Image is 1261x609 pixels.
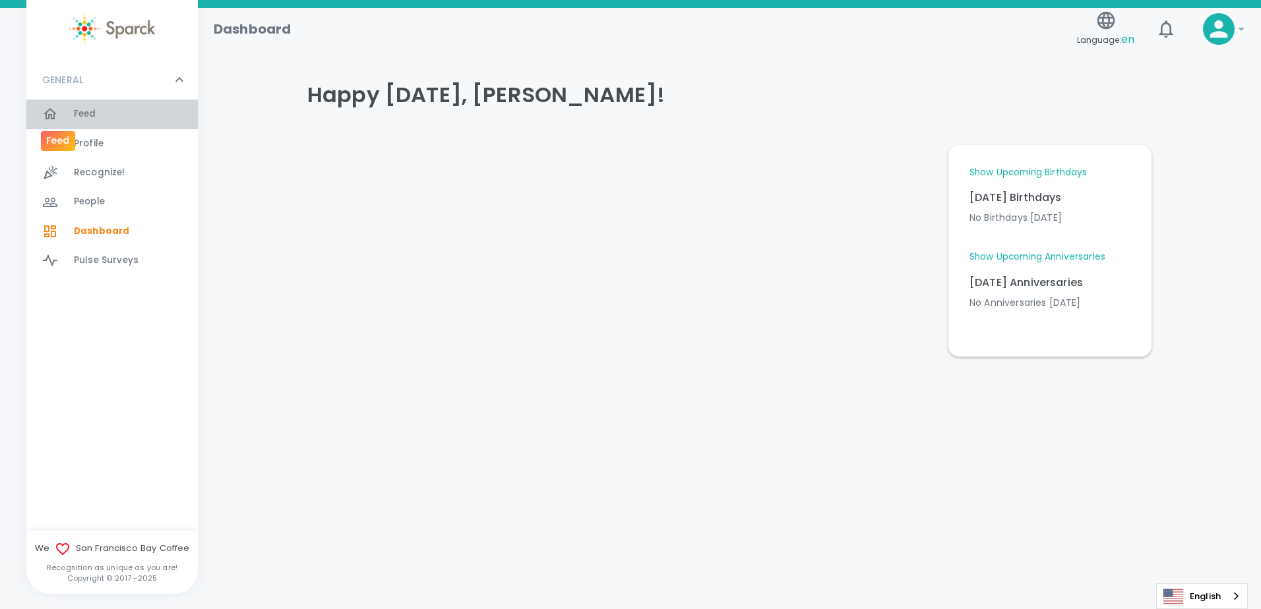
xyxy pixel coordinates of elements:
span: Recognize! [74,166,125,179]
a: Show Upcoming Anniversaries [969,250,1105,264]
a: People [26,187,198,216]
a: Recognize! [26,158,198,187]
a: Feed [26,100,198,129]
p: [DATE] Birthdays [969,190,1130,206]
p: No Birthdays [DATE] [969,211,1130,224]
span: Feed [74,107,96,121]
a: English [1157,584,1247,608]
a: Sparck logo [26,13,198,44]
span: We San Francisco Bay Coffee [26,541,198,557]
div: Feed [41,131,75,151]
span: People [74,195,105,208]
p: [DATE] Anniversaries [969,275,1130,291]
div: Language [1156,583,1248,609]
button: Language:en [1072,6,1140,53]
span: Language: [1077,31,1134,49]
h4: Happy [DATE], [PERSON_NAME]! [307,82,1152,108]
span: Profile [74,137,104,150]
aside: Language selected: English [1156,583,1248,609]
span: Dashboard [74,225,129,238]
div: GENERAL [26,100,198,280]
a: Profile [26,129,198,158]
p: No Anniversaries [DATE] [969,296,1130,309]
p: GENERAL [42,73,83,86]
span: Pulse Surveys [74,254,138,267]
a: Show Upcoming Birthdays [969,166,1087,179]
a: Dashboard [26,217,198,246]
h1: Dashboard [214,18,291,40]
p: Copyright © 2017 - 2025 [26,573,198,583]
img: Sparck logo [69,13,155,44]
a: Pulse Surveys [26,246,198,275]
div: GENERAL [26,60,198,100]
span: en [1121,32,1134,47]
p: Recognition as unique as you are! [26,562,198,573]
